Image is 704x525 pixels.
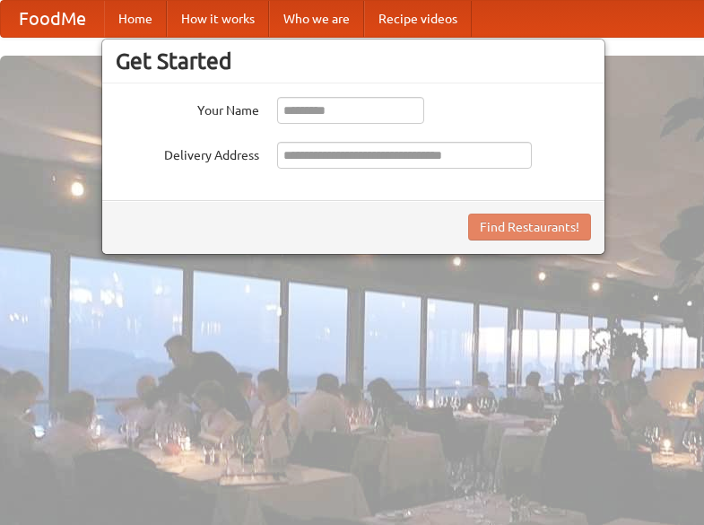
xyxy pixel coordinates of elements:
[104,1,167,37] a: Home
[167,1,269,37] a: How it works
[364,1,472,37] a: Recipe videos
[116,142,259,164] label: Delivery Address
[1,1,104,37] a: FoodMe
[116,97,259,119] label: Your Name
[269,1,364,37] a: Who we are
[468,214,591,241] button: Find Restaurants!
[116,48,591,74] h3: Get Started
